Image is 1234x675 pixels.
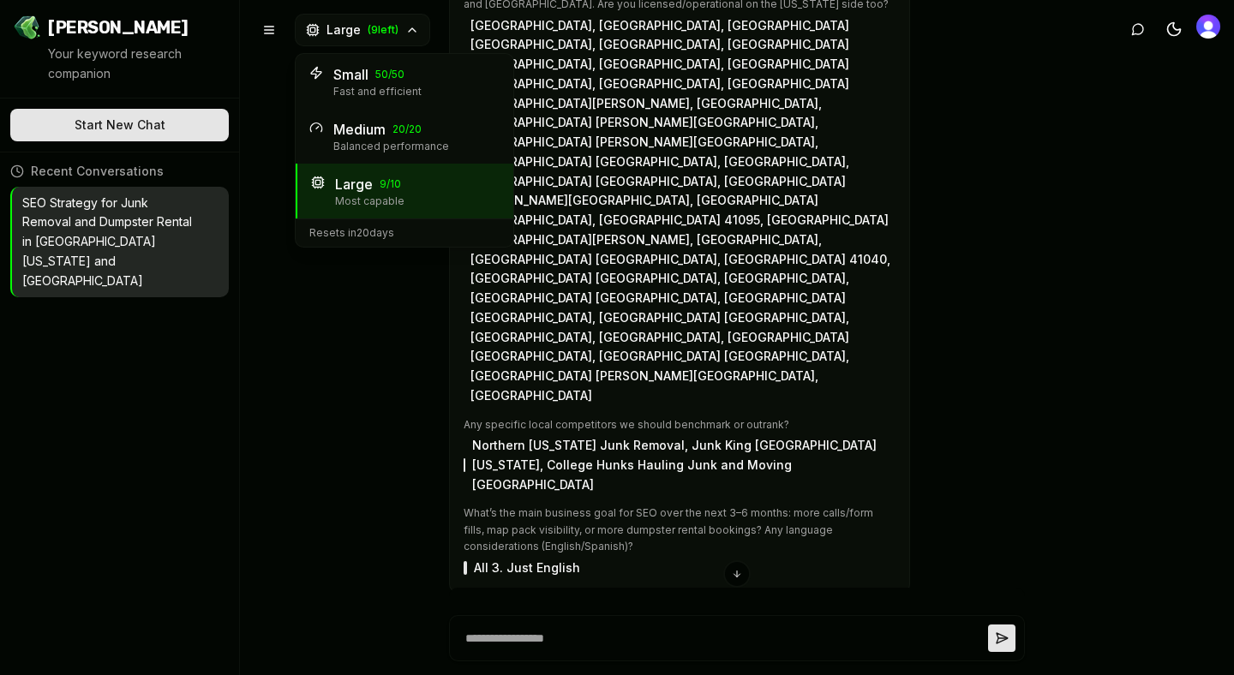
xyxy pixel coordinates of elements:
[333,140,500,153] div: Balanced performance
[333,119,386,140] span: Medium
[48,45,225,84] p: Your keyword research companion
[75,116,165,134] span: Start New Chat
[474,559,580,578] p: All 3. Just English
[31,163,164,180] span: Recent Conversations
[1196,15,1220,39] button: Open user button
[335,174,373,194] span: Large
[464,416,896,433] p: Any specific local competitors we should benchmark or outrank?
[14,14,41,41] img: Jello SEO Logo
[46,99,60,113] img: tab_domain_overview_orange.svg
[48,15,189,39] span: [PERSON_NAME]
[171,99,184,113] img: tab_keywords_by_traffic_grey.svg
[333,64,368,85] span: Small
[296,54,513,109] button: Small50/50Fast and efficient
[335,194,500,208] div: Most capable
[65,101,153,112] div: Domain Overview
[333,85,500,99] div: Fast and efficient
[27,45,41,58] img: website_grey.svg
[1196,15,1220,39] img: 's logo
[27,27,41,41] img: logo_orange.svg
[296,109,513,164] button: Medium20/20Balanced performance
[368,23,398,37] span: ( 9 left)
[472,436,896,494] p: Northern [US_STATE] Junk Removal, Junk King [GEOGRAPHIC_DATA][US_STATE], College Hunks Hauling Ju...
[470,16,895,406] p: [GEOGRAPHIC_DATA], [GEOGRAPHIC_DATA], [GEOGRAPHIC_DATA] [GEOGRAPHIC_DATA], [GEOGRAPHIC_DATA], [GE...
[326,21,361,39] span: Large
[295,14,430,46] button: Large(9left)
[12,187,229,298] button: SEO Strategy for Junk Removal and Dumpster Rental in [GEOGRAPHIC_DATA][US_STATE] and [GEOGRAPHIC_...
[464,505,896,555] p: What’s the main business goal for SEO over the next 3–6 months: more calls/form fills, map pack v...
[296,218,513,247] div: Resets in 20 days
[189,101,289,112] div: Keywords by Traffic
[45,45,189,58] div: Domain: [DOMAIN_NAME]
[10,109,229,141] button: Start New Chat
[380,177,401,191] span: 9 / 10
[296,164,513,218] button: Large9/10Most capable
[392,122,422,136] span: 20 / 20
[48,27,84,41] div: v 4.0.25
[375,68,404,81] span: 50 / 50
[22,194,195,291] p: SEO Strategy for Junk Removal and Dumpster Rental in [GEOGRAPHIC_DATA][US_STATE] and [GEOGRAPHIC_...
